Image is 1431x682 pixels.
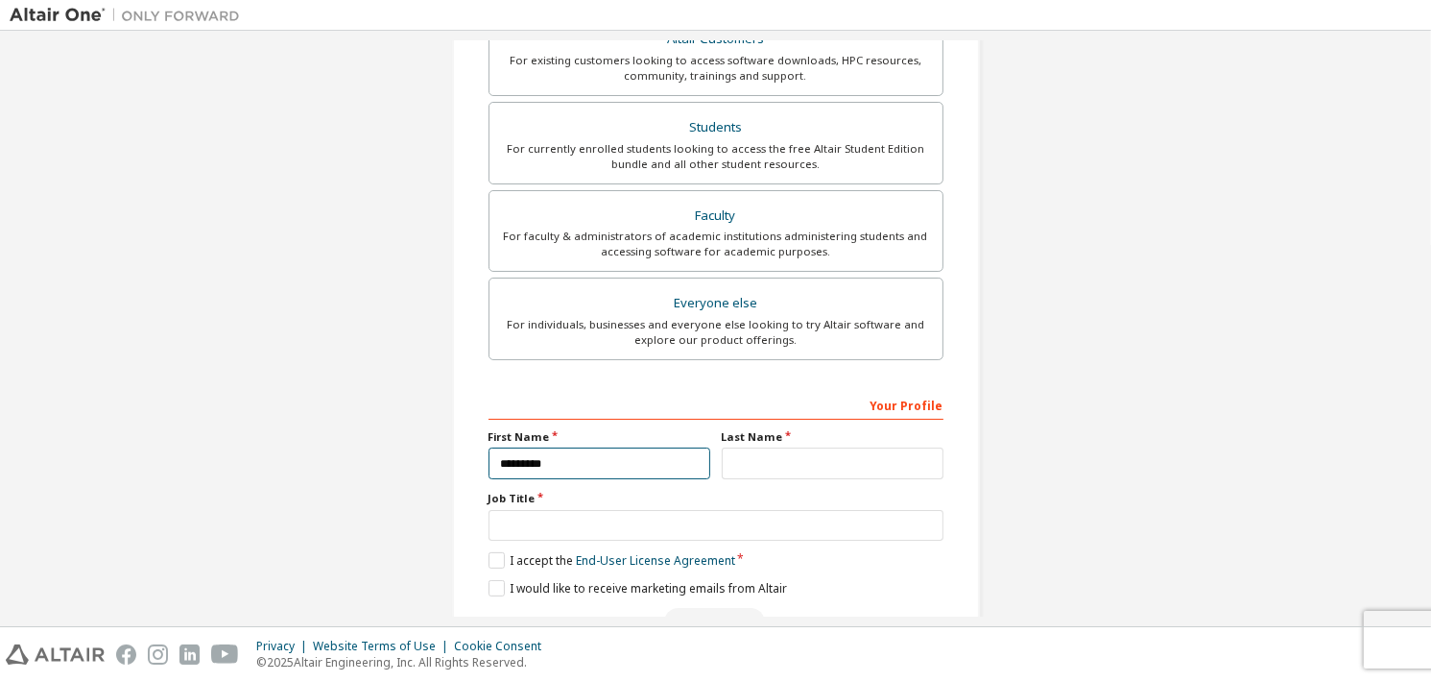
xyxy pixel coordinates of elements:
img: Altair One [10,6,250,25]
label: Job Title [489,491,943,506]
img: instagram.svg [148,645,168,665]
img: facebook.svg [116,645,136,665]
a: End-User License Agreement [576,552,735,569]
div: For individuals, businesses and everyone else looking to try Altair software and explore our prod... [501,317,931,348]
label: First Name [489,429,710,445]
div: Faculty [501,203,931,230]
div: For faculty & administrators of academic institutions administering students and accessing softwa... [501,229,931,259]
label: I accept the [489,552,735,569]
div: For existing customers looking to access software downloads, HPC resources, community, trainings ... [501,53,931,84]
img: linkedin.svg [179,645,200,665]
div: Your Profile [489,389,943,420]
img: youtube.svg [211,645,239,665]
div: Cookie Consent [454,639,553,654]
label: Last Name [722,429,943,445]
div: For currently enrolled students looking to access the free Altair Student Edition bundle and all ... [501,141,931,172]
img: altair_logo.svg [6,645,105,665]
div: Website Terms of Use [313,639,454,654]
div: Everyone else [501,290,931,317]
label: I would like to receive marketing emails from Altair [489,580,787,597]
div: Read and acccept EULA to continue [489,608,943,637]
div: Students [501,114,931,141]
div: Privacy [256,639,313,654]
p: © 2025 Altair Engineering, Inc. All Rights Reserved. [256,654,553,670]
